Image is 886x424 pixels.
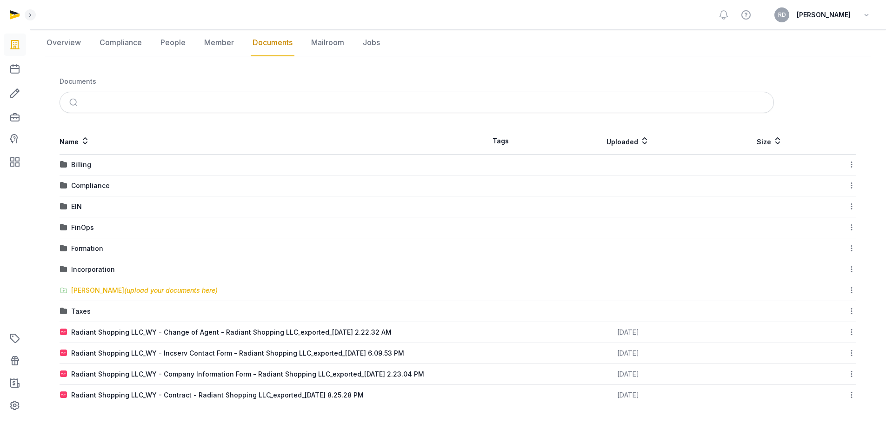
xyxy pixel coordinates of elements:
div: EIN [71,202,82,211]
span: RD [778,12,786,18]
img: folder.svg [60,182,67,189]
button: RD [774,7,789,22]
img: pdf.svg [60,391,67,399]
div: Radiant Shopping LLC_WY - Incserv Contact Form - Radiant Shopping LLC_exported_[DATE] 6.09.53 PM [71,349,404,358]
div: Radiant Shopping LLC_WY - Company Information Form - Radiant Shopping LLC_exported_[DATE] 2.23.04 PM [71,370,424,379]
div: Radiant Shopping LLC_WY - Contract - Radiant Shopping LLC_exported_[DATE] 8.25.28 PM [71,390,364,400]
img: folder.svg [60,245,67,252]
div: Billing [71,160,91,169]
a: Overview [45,29,83,56]
img: folder-upload.svg [60,287,67,294]
a: Compliance [98,29,144,56]
div: Documents [60,77,96,86]
div: Chatwidget [839,379,886,424]
th: Size [713,128,827,155]
a: Documents [251,29,294,56]
th: Name [60,128,458,155]
nav: Breadcrumb [60,71,856,92]
nav: Tabs [45,29,871,56]
img: folder.svg [60,266,67,273]
div: Compliance [71,181,110,190]
img: folder.svg [60,224,67,231]
span: [DATE] [617,328,639,336]
img: folder.svg [60,161,67,168]
th: Uploaded [544,128,713,155]
span: [DATE] [617,349,639,357]
a: Jobs [361,29,382,56]
iframe: Chat Widget [839,379,886,424]
th: Tags [458,128,544,155]
div: [PERSON_NAME] [71,286,218,295]
span: [DATE] [617,391,639,399]
div: Incorporation [71,265,115,274]
a: Member [202,29,236,56]
div: Radiant Shopping LLC_WY - Change of Agent - Radiant Shopping LLC_exported_[DATE] 2.22.32 AM [71,328,392,337]
img: folder.svg [60,203,67,210]
a: People [159,29,187,56]
img: folder.svg [60,308,67,315]
span: (upload your documents here) [124,286,218,294]
span: [DATE] [617,370,639,378]
img: pdf.svg [60,350,67,357]
div: Taxes [71,307,91,316]
div: FinOps [71,223,94,232]
img: pdf.svg [60,370,67,378]
a: Mailroom [309,29,346,56]
img: pdf.svg [60,329,67,336]
button: Submit [64,92,86,113]
div: Formation [71,244,103,253]
span: [PERSON_NAME] [797,9,851,20]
